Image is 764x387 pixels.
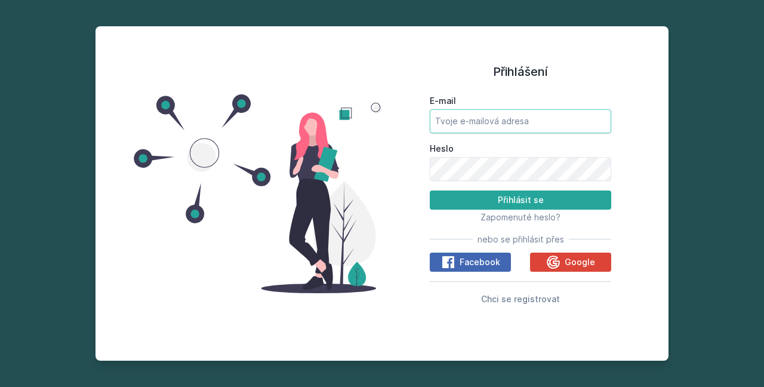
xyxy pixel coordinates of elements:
[430,191,611,210] button: Přihlásit se
[430,143,611,155] label: Heslo
[565,256,595,268] span: Google
[430,253,511,272] button: Facebook
[430,63,611,81] h1: Přihlášení
[478,234,564,245] span: nebo se přihlásit přes
[430,109,611,133] input: Tvoje e-mailová adresa
[480,212,560,222] span: Zapomenuté heslo?
[430,95,611,107] label: E-mail
[481,294,560,304] span: Chci se registrovat
[481,291,560,306] button: Chci se registrovat
[460,256,500,268] span: Facebook
[530,253,611,272] button: Google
